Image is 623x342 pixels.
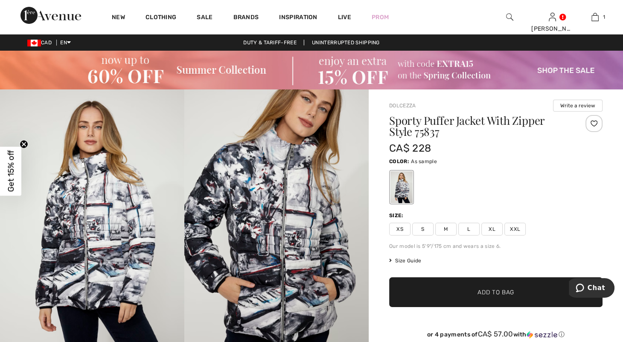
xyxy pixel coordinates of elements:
span: As sample [411,158,437,164]
span: S [412,223,434,236]
button: Add to Bag [389,277,603,307]
div: or 4 payments ofCA$ 57.00withSezzle Click to learn more about Sezzle [389,330,603,342]
a: Dolcezza [389,103,416,109]
span: M [435,223,457,236]
span: CA$ 228 [389,142,431,154]
a: Sign In [549,13,556,21]
div: [PERSON_NAME] [531,24,573,33]
img: My Bag [591,12,599,22]
img: search the website [506,12,513,22]
span: L [458,223,480,236]
div: As sample [390,171,413,203]
span: Size Guide [389,257,421,264]
a: Live [338,13,351,22]
span: Inspiration [279,14,317,23]
iframe: Opens a widget where you can chat to one of our agents [569,278,614,299]
a: Brands [233,14,259,23]
span: XXL [504,223,526,236]
a: Sale [197,14,213,23]
img: My Info [549,12,556,22]
button: Close teaser [20,140,28,148]
span: Add to Bag [477,288,514,297]
h1: Sporty Puffer Jacket With Zipper Style 75837 [389,115,567,137]
img: 1ère Avenue [20,7,81,24]
a: Clothing [146,14,176,23]
span: Color: [389,158,409,164]
span: CAD [27,40,55,46]
div: Size: [389,212,405,219]
a: Prom [372,13,389,22]
img: Sezzle [527,331,557,339]
a: New [112,14,125,23]
img: Canadian Dollar [27,40,41,46]
a: 1 [574,12,616,22]
button: Write a review [553,100,603,112]
span: CA$ 57.00 [478,330,513,338]
div: or 4 payments of with [389,330,603,339]
span: 1 [603,13,605,21]
span: XL [481,223,503,236]
span: Get 15% off [6,150,16,192]
div: Our model is 5'9"/175 cm and wears a size 6. [389,242,603,250]
span: XS [389,223,410,236]
span: EN [60,40,71,46]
